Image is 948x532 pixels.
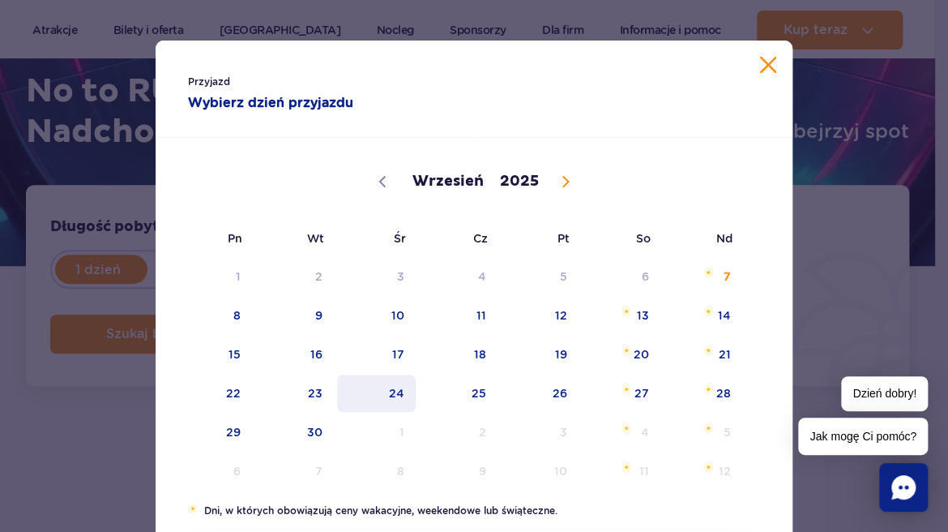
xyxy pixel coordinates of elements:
li: Dni, w których obowiązują ceny wakacyjne, weekendowe lub świąteczne. [188,504,760,518]
span: Październik 1, 2025 [335,414,417,451]
span: Wrzesień 26, 2025 [498,375,580,412]
span: Wrzesień 3, 2025 [335,258,417,295]
span: Wrzesień 7, 2025 [662,258,744,295]
span: Wrzesień 14, 2025 [662,297,744,334]
span: Wrzesień 17, 2025 [335,336,417,373]
span: Październik 3, 2025 [498,414,580,451]
span: Cz [417,220,499,257]
span: Wrzesień 9, 2025 [254,297,335,334]
span: Październik 9, 2025 [417,453,499,490]
strong: Wybierz dzień przyjazdu [188,93,442,113]
span: Śr [335,220,417,257]
span: Jak mogę Ci pomóc? [798,418,928,455]
span: Wrzesień 24, 2025 [335,375,417,412]
span: Październik 2, 2025 [417,414,499,451]
span: Pt [498,220,580,257]
span: Październik 6, 2025 [172,453,254,490]
span: Wrzesień 12, 2025 [498,297,580,334]
span: Wrzesień 25, 2025 [417,375,499,412]
div: Chat [879,463,928,512]
span: Październik 5, 2025 [662,414,744,451]
span: Wrzesień 22, 2025 [172,375,254,412]
span: Wrzesień 15, 2025 [172,336,254,373]
span: Wrzesień 18, 2025 [417,336,499,373]
button: Zamknij kalendarz [760,57,776,73]
span: Wrzesień 1, 2025 [172,258,254,295]
span: Wrzesień 8, 2025 [172,297,254,334]
span: Wrzesień 20, 2025 [580,336,662,373]
span: Pn [172,220,254,257]
span: Październik 12, 2025 [662,453,744,490]
span: Wrzesień 16, 2025 [254,336,335,373]
span: Wrzesień 28, 2025 [662,375,744,412]
span: Wrzesień 11, 2025 [417,297,499,334]
span: Wrzesień 5, 2025 [498,258,580,295]
span: Wrzesień 4, 2025 [417,258,499,295]
span: Wrzesień 29, 2025 [172,414,254,451]
span: Październik 10, 2025 [498,453,580,490]
span: Październik 8, 2025 [335,453,417,490]
span: Październik 11, 2025 [580,453,662,490]
span: Wrzesień 30, 2025 [254,414,335,451]
span: Przyjazd [188,74,442,90]
span: Wrzesień 6, 2025 [580,258,662,295]
span: Wrzesień 2, 2025 [254,258,335,295]
span: Październik 4, 2025 [580,414,662,451]
span: So [580,220,662,257]
span: Nd [662,220,744,257]
span: Wt [254,220,335,257]
span: Dzień dobry! [841,376,928,411]
span: Wrzesień 21, 2025 [662,336,744,373]
span: Wrzesień 23, 2025 [254,375,335,412]
span: Październik 7, 2025 [254,453,335,490]
span: Wrzesień 19, 2025 [498,336,580,373]
span: Wrzesień 10, 2025 [335,297,417,334]
span: Wrzesień 27, 2025 [580,375,662,412]
span: Wrzesień 13, 2025 [580,297,662,334]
